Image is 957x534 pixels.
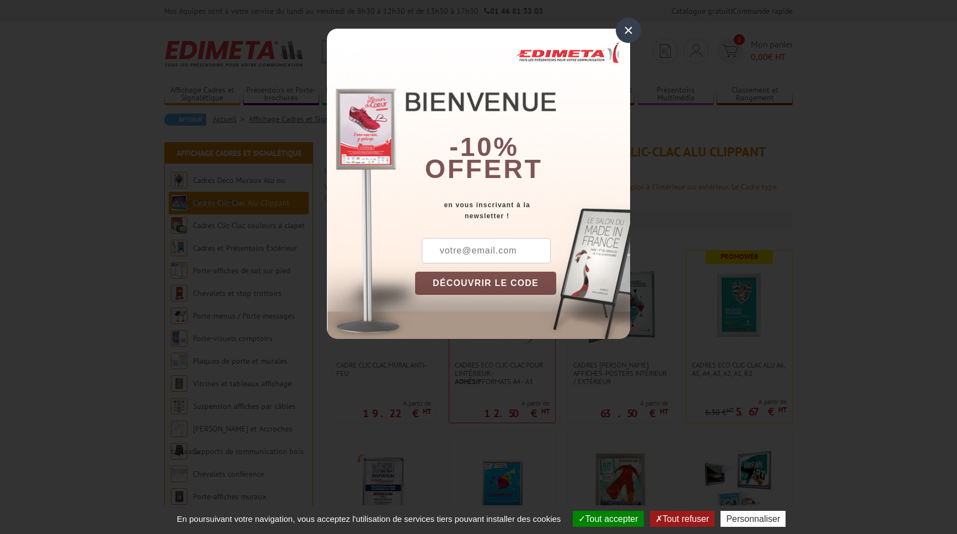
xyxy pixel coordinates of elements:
[650,511,714,527] button: Tout refuser
[449,132,519,161] b: -10%
[425,154,543,184] font: offert
[415,272,556,295] button: DÉCOUVRIR LE CODE
[721,511,786,527] button: Personnaliser (fenêtre modale)
[415,199,630,222] div: en vous inscrivant à la newsletter !
[616,18,641,43] div: ×
[171,514,567,524] span: En poursuivant votre navigation, vous acceptez l'utilisation de services tiers pouvant installer ...
[422,238,551,263] input: votre@email.com
[573,511,644,527] button: Tout accepter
